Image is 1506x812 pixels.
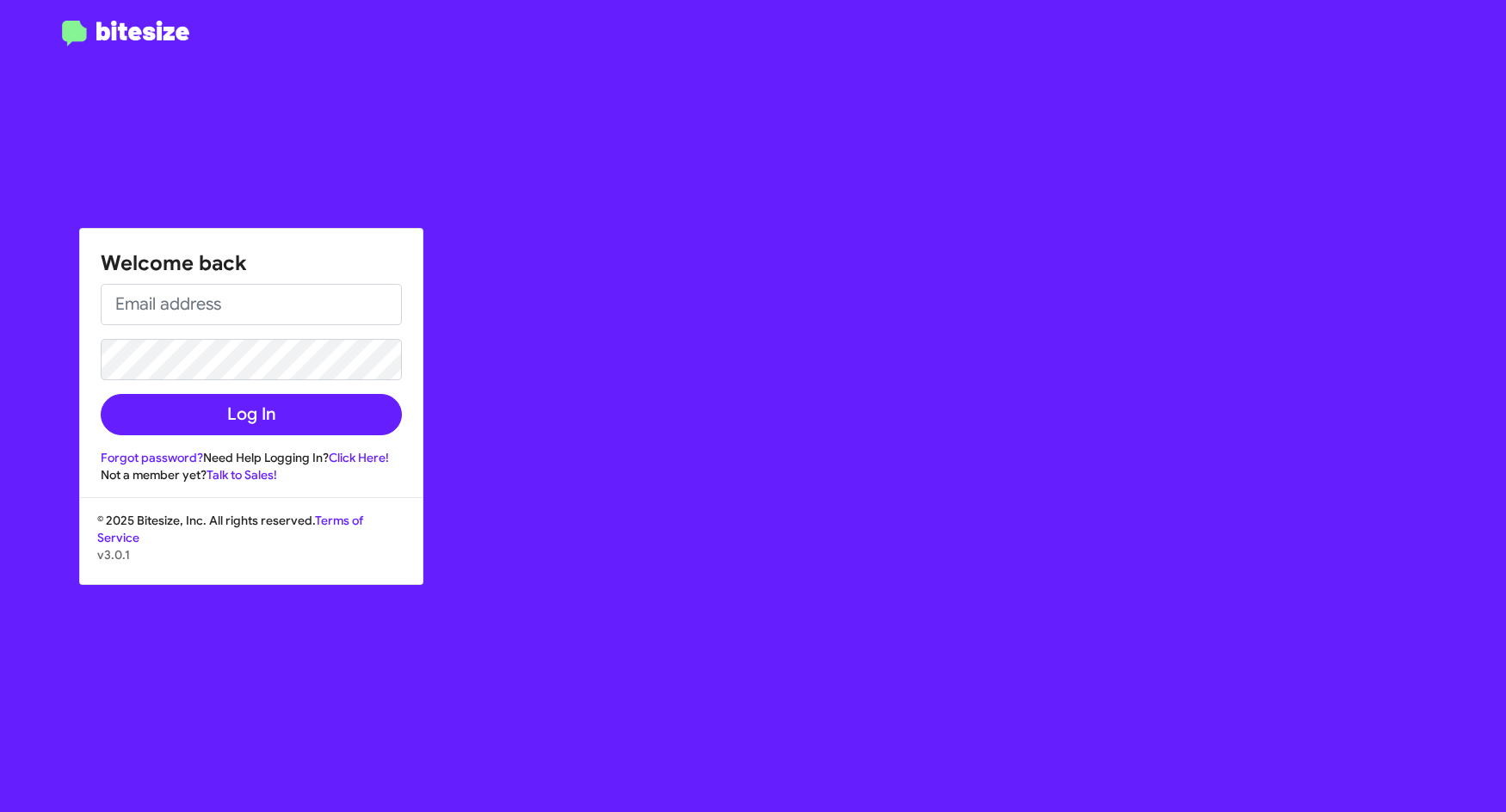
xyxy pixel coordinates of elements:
[101,249,402,277] h1: Welcome back
[97,513,363,545] a: Terms of Service
[101,466,402,483] div: Not a member yet?
[101,284,402,325] input: Email address
[329,450,389,465] a: Click Here!
[97,546,405,563] p: v3.0.1
[80,512,423,584] div: © 2025 Bitesize, Inc. All rights reserved.
[101,450,203,465] a: Forgot password?
[101,394,402,435] button: Log In
[207,467,277,483] a: Talk to Sales!
[101,449,402,466] div: Need Help Logging In?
